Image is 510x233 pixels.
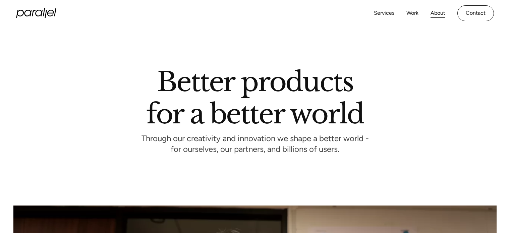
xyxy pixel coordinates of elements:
[16,8,56,18] a: home
[431,8,445,18] a: About
[146,72,364,124] h1: Better products for a better world
[374,8,394,18] a: Services
[141,135,369,154] p: Through our creativity and innovation we shape a better world - for ourselves, our partners, and ...
[457,5,494,21] a: Contact
[406,8,418,18] a: Work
